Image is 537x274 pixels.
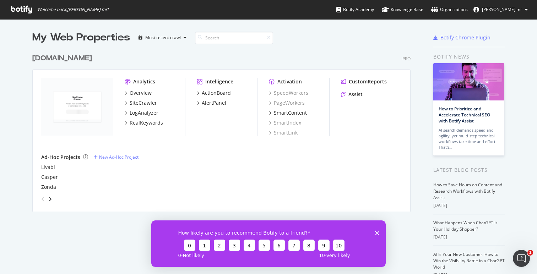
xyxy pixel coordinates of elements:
[440,34,490,41] div: Botify Chrome Plugin
[195,32,273,44] input: Search
[269,119,301,126] a: SmartIndex
[151,220,386,267] iframe: Survey from Botify
[41,154,80,161] div: Ad-Hoc Projects
[197,89,231,97] a: ActionBoard
[433,251,505,270] a: AI Is Your New Customer: How to Win the Visibility Battle in a ChatGPT World
[482,6,522,12] span: derek mr
[125,89,152,97] a: Overview
[145,35,181,40] div: Most recent crawl
[341,91,363,98] a: Assist
[269,109,307,116] a: SmartContent
[402,56,411,62] div: Pro
[136,32,189,43] button: Most recent crawl
[513,250,530,267] iframe: Intercom live chat
[133,78,155,85] div: Analytics
[37,7,108,12] span: Welcome back, [PERSON_NAME] mr !
[41,174,58,181] a: Casper
[431,6,468,13] div: Organizations
[341,78,387,85] a: CustomReports
[125,109,158,116] a: LogAnalyzer
[41,78,113,136] img: newhomesource.com
[433,234,505,240] div: [DATE]
[274,109,307,116] div: SmartContent
[125,119,163,126] a: RealKeywords
[269,129,298,136] a: SmartLink
[433,220,498,232] a: What Happens When ChatGPT Is Your Holiday Shopper?
[32,53,95,64] a: [DOMAIN_NAME]
[41,183,56,191] a: Zonda
[41,164,55,171] a: Livabl
[349,78,387,85] div: CustomReports
[468,4,533,15] button: [PERSON_NAME] mr
[202,99,226,106] div: AlertPanel
[277,78,302,85] div: Activation
[130,109,158,116] div: LogAnalyzer
[125,99,157,106] a: SiteCrawler
[433,63,504,100] img: How to Prioritize and Accelerate Technical SEO with Botify Assist
[433,34,490,41] a: Botify Chrome Plugin
[269,99,305,106] a: PageWorkers
[348,91,363,98] div: Assist
[130,119,163,126] div: RealKeywords
[269,89,308,97] a: SpeedWorkers
[38,193,48,205] div: angle-left
[433,53,505,61] div: Botify news
[433,182,502,201] a: How to Save Hours on Content and Research Workflows with Botify Assist
[130,89,152,97] div: Overview
[433,202,505,209] div: [DATE]
[527,250,533,256] span: 1
[202,89,231,97] div: ActionBoard
[382,6,423,13] div: Knowledge Base
[439,106,490,124] a: How to Prioritize and Accelerate Technical SEO with Botify Assist
[48,196,53,203] div: angle-right
[94,154,139,160] a: New Ad-Hoc Project
[439,127,499,150] div: AI search demands speed and agility, yet multi-step technical workflows take time and effort. Tha...
[32,53,92,64] div: [DOMAIN_NAME]
[130,99,157,106] div: SiteCrawler
[336,6,374,13] div: Botify Academy
[197,99,226,106] a: AlertPanel
[99,154,139,160] div: New Ad-Hoc Project
[32,45,416,212] div: grid
[32,31,130,45] div: My Web Properties
[433,166,505,174] div: Latest Blog Posts
[205,78,233,85] div: Intelligence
